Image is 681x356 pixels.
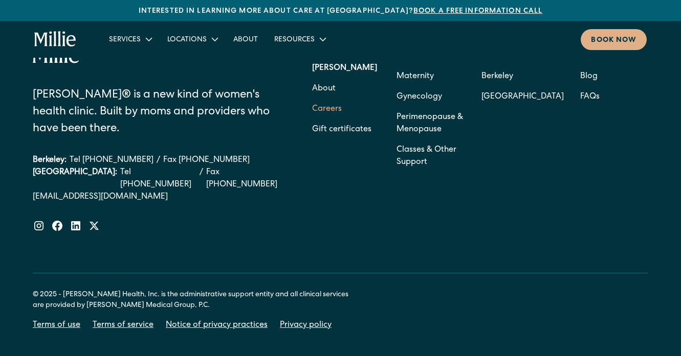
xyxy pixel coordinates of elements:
[580,66,598,87] a: Blog
[481,87,564,107] a: [GEOGRAPHIC_DATA]
[93,319,153,331] a: Terms of service
[280,319,332,331] a: Privacy policy
[397,107,465,140] a: Perimenopause & Menopause
[101,31,159,48] div: Services
[109,35,141,45] div: Services
[33,154,67,167] div: Berkeley:
[266,31,333,48] div: Resources
[274,35,315,45] div: Resources
[33,191,285,203] a: [EMAIL_ADDRESS][DOMAIN_NAME]
[312,99,342,120] a: Careers
[397,66,434,87] a: Maternity
[225,31,266,48] a: About
[481,66,564,87] a: Berkeley
[33,290,360,311] div: © 2025 - [PERSON_NAME] Health, Inc. is the administrative support entity and all clinical service...
[581,29,647,50] a: Book now
[33,87,274,138] div: [PERSON_NAME]® is a new kind of women's health clinic. Built by moms and providers who have been ...
[200,167,203,191] div: /
[33,167,117,191] div: [GEOGRAPHIC_DATA]:
[481,52,519,60] strong: Locations
[157,154,160,167] div: /
[397,87,442,107] a: Gynecology
[33,319,80,331] a: Terms of use
[397,140,465,173] a: Classes & Other Support
[312,52,377,73] strong: About [PERSON_NAME]
[34,31,76,48] a: home
[70,154,153,167] a: Tel [PHONE_NUMBER]
[312,120,371,140] a: Gift certificates
[591,35,636,46] div: Book now
[206,167,285,191] a: Fax [PHONE_NUMBER]
[167,35,207,45] div: Locations
[159,31,225,48] div: Locations
[580,52,619,60] strong: Resources
[397,52,428,60] strong: Services
[163,154,250,167] a: Fax [PHONE_NUMBER]
[580,87,600,107] a: FAQs
[166,319,268,331] a: Notice of privacy practices
[413,8,542,15] a: Book a free information call
[312,79,336,99] a: About
[120,167,196,191] a: Tel [PHONE_NUMBER]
